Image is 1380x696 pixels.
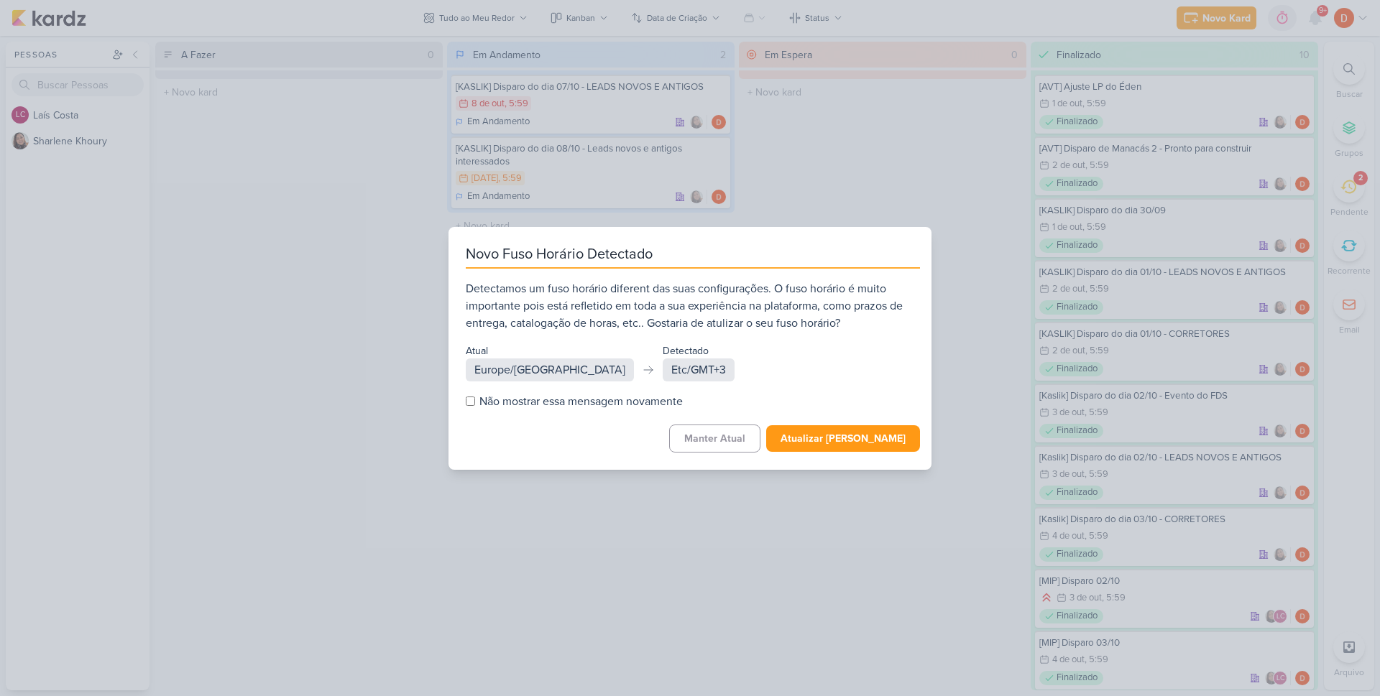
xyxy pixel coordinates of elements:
[669,424,760,453] button: Manter Atual
[466,244,920,269] div: Novo Fuso Horário Detectado
[466,280,920,332] div: Detectamos um fuso horário diferent das suas configurações. O fuso horário é muito importante poi...
[663,343,735,358] div: Detectado
[663,358,735,381] div: Etc/GMT+3
[466,396,475,406] input: Não mostrar essa mensagem novamente
[466,343,634,358] div: Atual
[766,425,920,452] button: Atualizar [PERSON_NAME]
[466,358,634,381] div: Europe/[GEOGRAPHIC_DATA]
[479,393,683,410] span: Não mostrar essa mensagem novamente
